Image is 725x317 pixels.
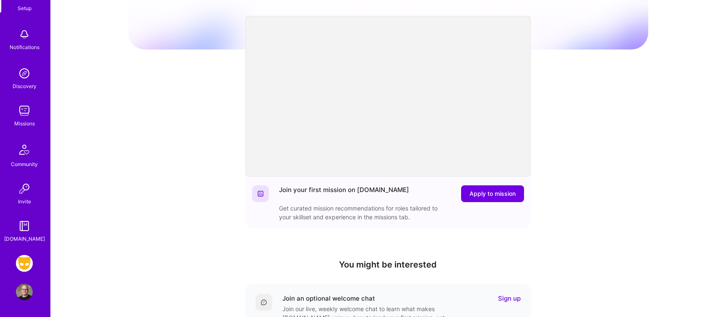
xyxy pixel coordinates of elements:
[11,160,38,169] div: Community
[279,185,409,202] div: Join your first mission on [DOMAIN_NAME]
[498,294,521,303] a: Sign up
[469,190,516,198] span: Apply to mission
[13,82,37,91] div: Discovery
[16,255,33,272] img: Grindr: Mobile + BE + Cloud
[257,190,264,197] img: Website
[14,119,35,128] div: Missions
[18,4,31,13] div: Setup
[18,197,31,206] div: Invite
[14,255,35,272] a: Grindr: Mobile + BE + Cloud
[16,26,33,43] img: bell
[16,65,33,82] img: discovery
[14,140,34,160] img: Community
[16,102,33,119] img: teamwork
[282,294,375,303] div: Join an optional welcome chat
[261,299,267,306] img: Comment
[16,283,33,300] img: User Avatar
[14,283,35,300] a: User Avatar
[10,43,39,52] div: Notifications
[279,204,447,221] div: Get curated mission recommendations for roles tailored to your skillset and experience in the mis...
[245,260,531,270] h4: You might be interested
[16,218,33,234] img: guide book
[245,16,531,177] iframe: video
[4,234,45,243] div: [DOMAIN_NAME]
[461,185,524,202] button: Apply to mission
[16,180,33,197] img: Invite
